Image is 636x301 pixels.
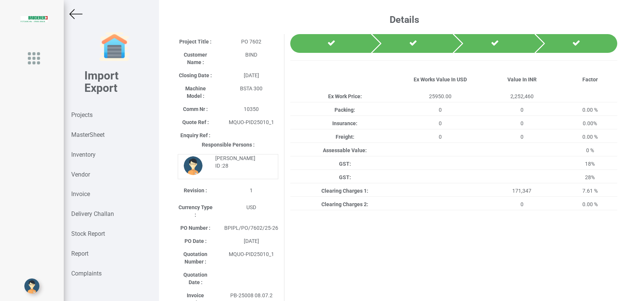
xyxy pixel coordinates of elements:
[222,163,228,169] strong: 28
[321,201,368,208] label: Clearing Charges 2:
[507,76,537,83] label: Value In INR
[245,52,257,58] span: BIND
[582,107,598,113] span: 0.00 %
[586,147,594,153] span: 0 %
[520,120,523,126] span: 0
[182,118,209,126] label: Quote Ref :
[71,111,93,118] strong: Projects
[210,154,273,169] div: [PERSON_NAME] ID :
[184,156,202,175] img: DP
[339,160,351,168] label: GST:
[178,250,213,265] label: Quotation Number :
[244,72,259,78] span: [DATE]
[439,134,442,140] span: 0
[229,251,274,257] span: MQUO-PID25010_1
[240,85,262,91] span: BSTA 300
[71,131,105,138] strong: MasterSheet
[184,237,207,245] label: PO Date :
[180,132,210,139] label: Enquiry Ref :
[336,133,354,141] label: Freight:
[323,147,367,154] label: Assessable Value:
[520,107,523,113] span: 0
[183,105,208,113] label: Comm Nr :
[229,119,274,125] span: MQUO-PID25010_1
[582,76,598,83] label: Factor
[246,204,256,210] span: USD
[71,270,102,277] strong: Complaints
[585,161,595,167] span: 18%
[328,93,362,100] label: Ex Work Price:
[84,69,118,94] b: Import Export
[71,151,96,158] strong: Inventory
[414,76,467,83] label: Ex Works Value In USD
[582,188,598,194] span: 7.61 %
[71,250,88,257] strong: Report
[224,225,278,231] span: BPIPL/PO/7602/25-26
[71,210,114,217] strong: Delivery Challan
[332,120,357,127] label: Insurance:
[71,230,105,237] strong: Stock Report
[520,201,523,207] span: 0
[178,85,213,100] label: Machine Model :
[334,106,355,114] label: Packing:
[178,51,213,66] label: Customer Name :
[429,93,451,99] span: 25950.00
[180,224,210,232] label: PO Number :
[71,190,90,198] strong: Invoice
[244,238,259,244] span: [DATE]
[339,174,351,181] label: GST:
[178,271,213,286] label: Quotation Date :
[510,93,534,99] span: 2,252,460
[582,201,598,207] span: 0.00 %
[99,32,129,62] img: garage-closed.png
[520,134,523,140] span: 0
[179,72,212,79] label: Closing Date :
[241,39,261,45] span: PO 7602
[230,292,273,298] span: PB-25008 08.07.2
[512,188,531,194] span: 171,347
[250,187,253,193] span: 1
[390,14,419,25] b: Details
[439,107,442,113] span: 0
[321,187,368,195] label: Clearing Charges 1:
[178,204,213,219] label: Currency Type :
[585,174,595,180] span: 28%
[244,106,259,112] span: 10350
[179,38,211,45] label: Project Title :
[583,120,597,126] span: 0.00%
[71,171,90,178] strong: Vendor
[202,141,255,148] label: Responsible Persons :
[582,134,598,140] span: 0.00 %
[439,120,442,126] span: 0
[184,187,207,194] label: Revision :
